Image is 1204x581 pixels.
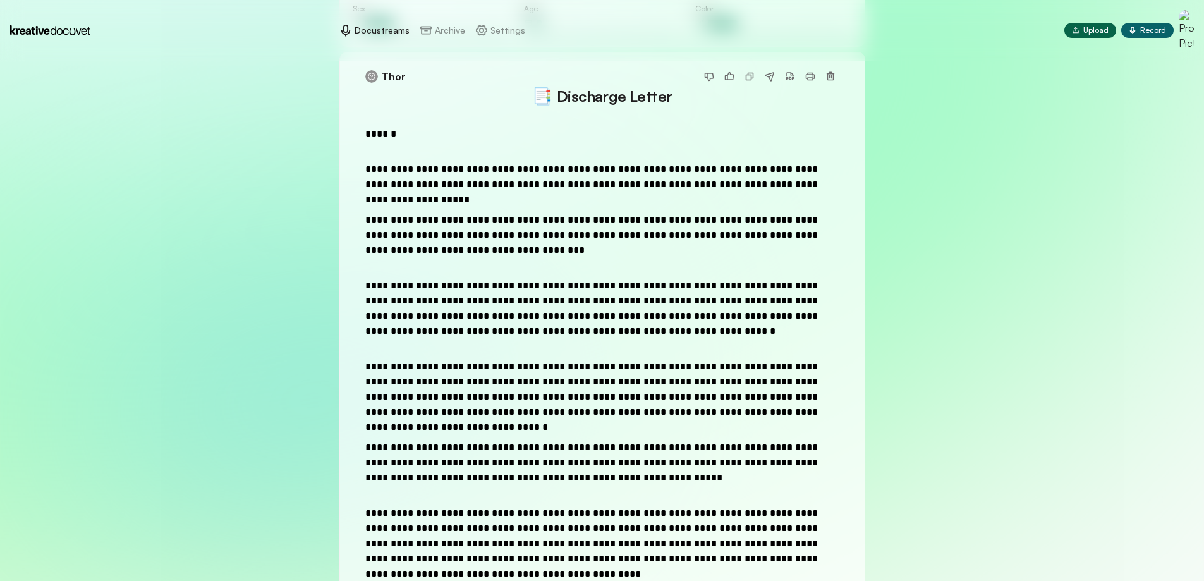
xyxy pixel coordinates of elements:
button: Upload [1064,23,1116,38]
span: emoji [532,85,552,106]
p: Docustreams [355,24,410,37]
p: Archive [435,24,465,37]
button: Record [1121,23,1174,38]
a: Docustreams [339,24,410,37]
img: Unknown avatar photo [365,70,378,83]
h2: Discharge Letter [365,85,839,106]
span: Thor [382,69,406,84]
a: Archive [420,24,465,37]
span: Record [1140,25,1166,35]
img: Profile Picture [1179,10,1194,51]
a: Settings [475,24,525,37]
p: Settings [490,24,525,37]
span: Upload [1083,25,1109,35]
